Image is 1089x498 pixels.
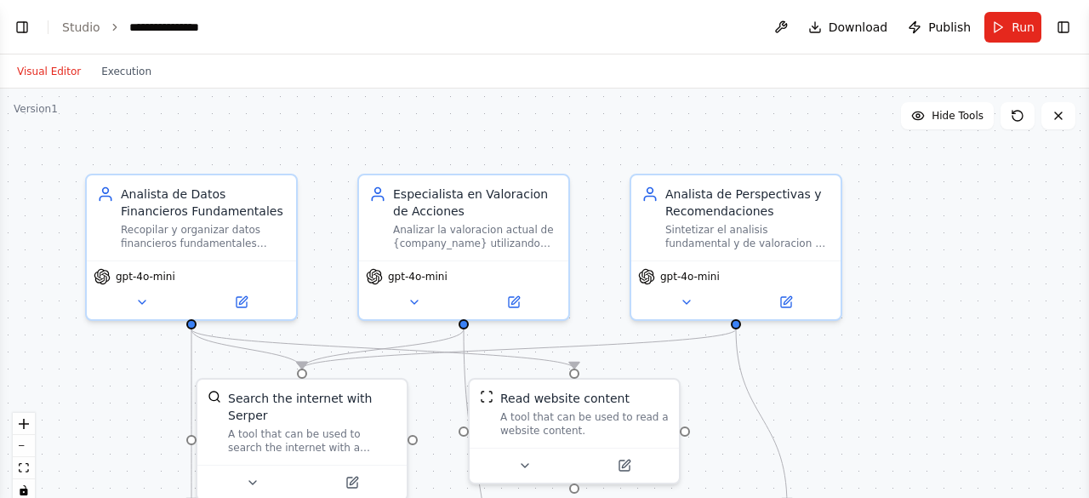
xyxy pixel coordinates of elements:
div: A tool that can be used to search the internet with a search_query. Supports different search typ... [228,427,396,455]
button: Show right sidebar [1052,15,1075,39]
div: Analista de Perspectivas y Recomendaciones [665,186,830,220]
button: zoom in [13,413,35,435]
button: zoom out [13,435,35,457]
g: Edge from 1160752d-4766-4371-a525-21d58abc74bb to 3e9cbfb9-16a4-4526-9e0e-d5ad82cf0b72 [294,329,744,369]
nav: breadcrumb [62,19,199,36]
img: ScrapeWebsiteTool [480,390,493,404]
span: gpt-4o-mini [660,270,720,283]
div: Version 1 [14,102,58,116]
div: ScrapeWebsiteToolRead website contentA tool that can be used to read a website content. [468,378,681,484]
div: Search the internet with Serper [228,390,396,424]
div: Analista de Datos Financieros FundamentalesRecopilar y organizar datos financieros fundamentales ... [85,174,298,321]
span: gpt-4o-mini [116,270,175,283]
button: Open in side panel [193,292,289,312]
div: Analizar la valoracion actual de {company_name} utilizando multiples metodos de valuacion (DCF, m... [393,223,558,250]
g: Edge from 1db965ff-8d66-40ff-9069-6909b5d0319e to ab5b1c30-d3d1-4def-b230-8b456d1bec1f [183,329,583,369]
div: Especialista en Valoracion de AccionesAnalizar la valoracion actual de {company_name} utilizando ... [357,174,570,321]
div: Especialista en Valoracion de Acciones [393,186,558,220]
div: Read website content [500,390,630,407]
button: Run [984,12,1041,43]
img: SerperDevTool [208,390,221,404]
span: Run [1012,19,1035,36]
button: Download [801,12,895,43]
span: Download [829,19,888,36]
button: Open in side panel [576,455,672,476]
button: Open in side panel [304,472,400,493]
div: A tool that can be used to read a website content. [500,410,669,438]
button: fit view [13,457,35,479]
div: Sintetizar el analisis fundamental y de valoracion de {company_name} para generar una recomendaci... [665,223,830,250]
button: Show left sidebar [10,15,34,39]
a: Studio [62,20,100,34]
button: Hide Tools [901,102,994,129]
span: Hide Tools [932,109,984,123]
button: Open in side panel [465,292,562,312]
button: Publish [901,12,978,43]
button: Execution [91,61,162,82]
div: Analista de Perspectivas y RecomendacionesSintetizar el analisis fundamental y de valoracion de {... [630,174,842,321]
span: Publish [928,19,971,36]
button: Visual Editor [7,61,91,82]
div: Recopilar y organizar datos financieros fundamentales completos de {company_name}, incluyendo est... [121,223,286,250]
div: Analista de Datos Financieros Fundamentales [121,186,286,220]
button: Open in side panel [738,292,834,312]
span: gpt-4o-mini [388,270,448,283]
